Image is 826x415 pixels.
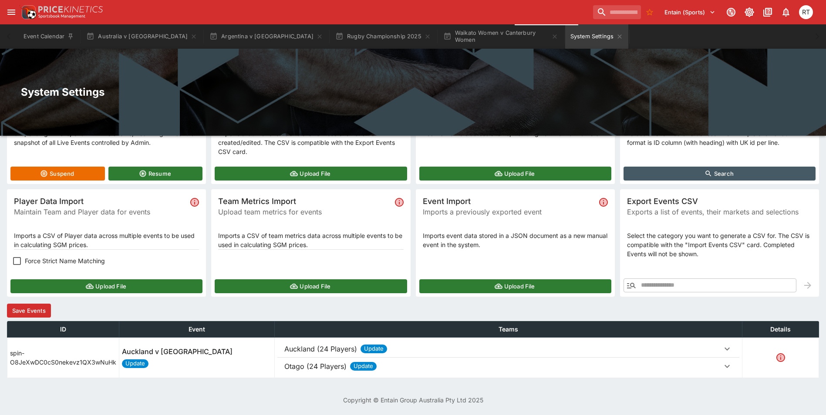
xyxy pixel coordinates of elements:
[7,321,119,337] th: ID
[284,344,357,354] p: Auckland (24 Players)
[19,3,37,21] img: PriceKinetics Logo
[419,279,611,293] button: Upload File
[81,24,202,49] button: Australia v [GEOGRAPHIC_DATA]
[122,359,148,368] span: Update
[796,3,816,22] button: Richard Tatton
[778,4,794,20] button: Notifications
[627,207,812,217] span: Exports a list of events, their markets and selections
[565,24,628,49] button: System Settings
[643,5,657,19] button: No Bookmarks
[274,321,742,337] th: Teams
[624,167,816,181] button: Search
[215,279,407,293] button: Upload File
[14,129,199,147] p: Suspending will suspend ALL Live events, Resuming will send a snapshot of all Live Events control...
[218,196,391,206] span: Team Metrics Import
[218,231,403,249] p: Imports a CSV of team metrics data across multiple events to be used in calculating SGM prices.
[659,5,721,19] button: Select Tenant
[627,231,812,258] p: Select the category you want to generate a CSV for. The CSV is compatible with the "Import Events...
[25,256,105,265] span: Force Strict Name Matching
[14,207,187,217] span: Maintain Team and Player data for events
[361,345,387,353] span: Update
[10,279,202,293] button: Upload File
[423,207,596,217] span: Imports a previously exported event
[419,167,611,181] button: Upload File
[10,167,105,181] button: Suspend
[330,24,436,49] button: Rugby Championship 2025
[14,231,199,249] p: Imports a CSV of Player data across multiple events to be used in calculating SGM prices.
[38,6,103,13] img: PriceKinetics
[277,358,740,375] button: Otago (24 Players) Update
[218,207,391,217] span: Upload team metrics for events
[218,129,403,156] p: Imports a CSV of events and allows these events to be created/edited. The CSV is compatible with ...
[799,5,813,19] div: Richard Tatton
[423,231,608,249] p: Imports event data stored in a JSON document as a new manual event in the system.
[38,14,85,18] img: Sportsbook Management
[627,129,812,147] p: Forces all event data to be resent for multiple events. CSV format is ID column (with heading) wi...
[742,4,757,20] button: Toggle light/dark mode
[18,24,79,49] button: Event Calendar
[438,24,563,49] button: Waikato Women v Canterbury Women
[350,362,377,371] span: Update
[21,85,805,99] h2: System Settings
[627,196,812,206] span: Export Events CSV
[723,4,739,20] button: Connected to PK
[215,167,407,181] button: Upload File
[593,5,641,19] input: search
[423,196,596,206] span: Event Import
[119,321,275,337] th: Event
[3,4,19,20] button: open drawer
[760,4,775,20] button: Documentation
[277,340,740,358] button: Auckland (24 Players) Update
[284,361,347,371] p: Otago (24 Players)
[7,337,119,378] td: spin-O8JeXwDC0cS0nekevz1QX3wNuHk
[742,321,819,337] th: Details
[108,167,203,181] button: Resume
[204,24,328,49] button: Argentina v [GEOGRAPHIC_DATA]
[14,196,187,206] span: Player Data Import
[7,304,51,318] button: Save Events
[122,347,233,356] h6: Auckland v [GEOGRAPHIC_DATA]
